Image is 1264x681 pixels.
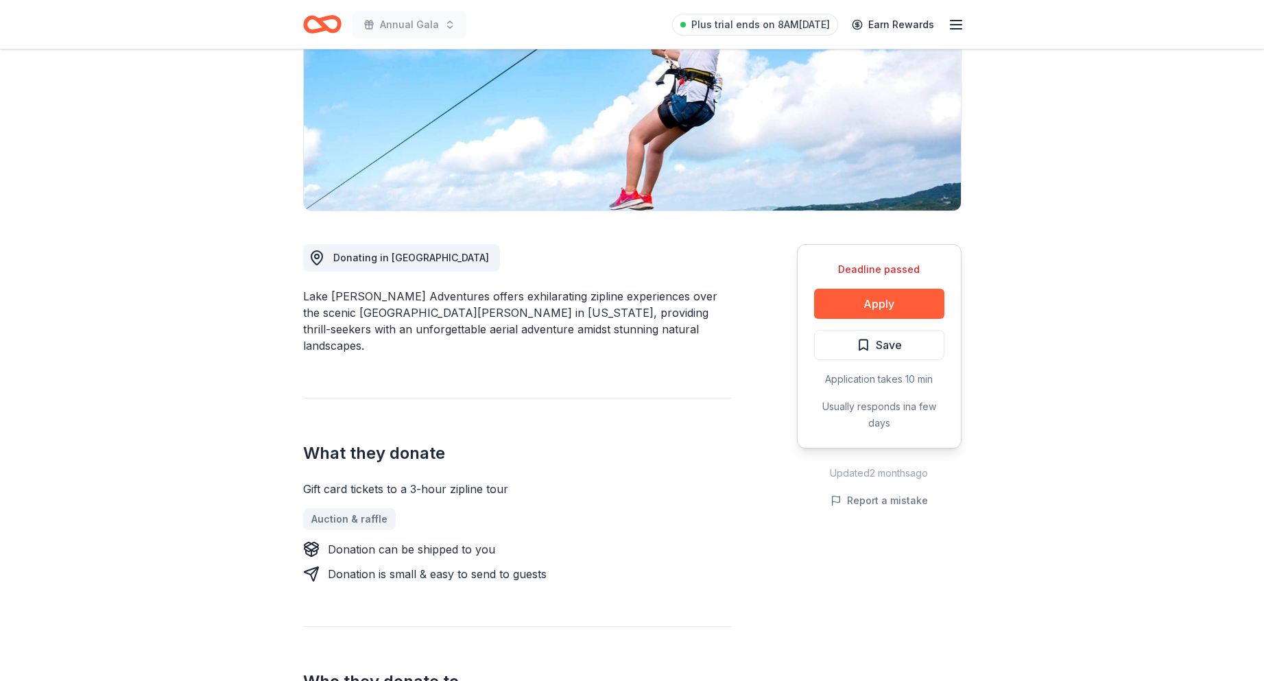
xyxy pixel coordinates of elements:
[844,12,942,37] a: Earn Rewards
[814,398,944,431] div: Usually responds in a few days
[303,442,731,464] h2: What they donate
[380,16,439,33] span: Annual Gala
[691,16,830,33] span: Plus trial ends on 8AM[DATE]
[333,252,489,263] span: Donating in [GEOGRAPHIC_DATA]
[303,8,342,40] a: Home
[797,465,962,481] div: Updated 2 months ago
[328,566,547,582] div: Donation is small & easy to send to guests
[814,289,944,319] button: Apply
[814,330,944,360] button: Save
[303,288,731,354] div: Lake [PERSON_NAME] Adventures offers exhilarating zipline experiences over the scenic [GEOGRAPHIC...
[303,481,731,497] div: Gift card tickets to a 3-hour zipline tour
[831,492,928,509] button: Report a mistake
[876,336,902,354] span: Save
[814,261,944,278] div: Deadline passed
[328,541,495,558] div: Donation can be shipped to you
[353,11,466,38] button: Annual Gala
[814,371,944,387] div: Application takes 10 min
[303,508,396,530] a: Auction & raffle
[672,14,838,36] a: Plus trial ends on 8AM[DATE]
